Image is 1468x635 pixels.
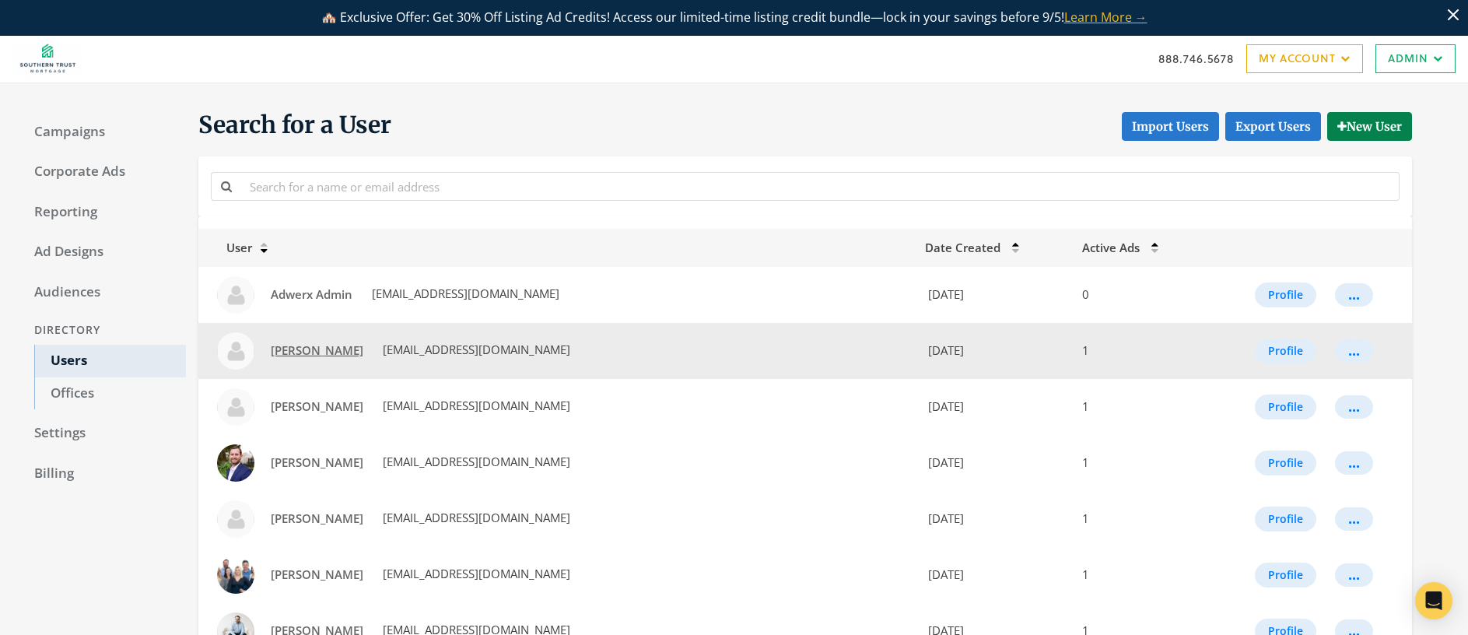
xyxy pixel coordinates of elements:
a: Export Users [1225,112,1321,141]
span: User [208,240,252,255]
a: [PERSON_NAME] [261,336,373,365]
img: Davis Horbal profile [217,388,254,426]
td: [DATE] [916,435,1074,491]
button: ... [1335,563,1373,587]
span: [EMAIL_ADDRESS][DOMAIN_NAME] [380,510,570,525]
button: Import Users [1122,112,1219,141]
span: [EMAIL_ADDRESS][DOMAIN_NAME] [380,398,570,413]
div: ... [1348,294,1360,296]
a: [PERSON_NAME] [261,504,373,533]
button: ... [1335,339,1373,363]
span: [PERSON_NAME] [271,398,363,414]
div: Directory [19,316,186,345]
td: 1 [1073,379,1203,435]
img: Kylie Raffi profile [217,500,254,538]
div: Open Intercom Messenger [1415,582,1452,619]
td: 1 [1073,547,1203,603]
button: Profile [1255,563,1316,588]
button: ... [1335,507,1373,531]
a: 888.746.5678 [1158,51,1234,67]
div: ... [1348,350,1360,352]
button: Profile [1255,507,1316,532]
a: Corporate Ads [19,156,186,188]
td: [DATE] [916,547,1074,603]
img: Adwerx Admin profile [217,276,254,314]
a: Ad Designs [19,236,186,268]
span: [EMAIL_ADDRESS][DOMAIN_NAME] [369,286,559,301]
a: Admin [1375,44,1456,73]
img: Adwerx [12,40,84,79]
td: [DATE] [916,379,1074,435]
button: New User [1327,112,1412,141]
span: [PERSON_NAME] [271,342,363,358]
span: [EMAIL_ADDRESS][DOMAIN_NAME] [380,342,570,357]
button: Profile [1255,339,1316,363]
a: Users [34,345,186,377]
td: 1 [1073,323,1203,379]
td: 1 [1073,435,1203,491]
img: James Burton profile [217,444,254,482]
span: Date Created [925,240,1000,255]
span: [PERSON_NAME] [271,567,363,582]
button: ... [1335,283,1373,307]
a: Settings [19,417,186,450]
span: Active Ads [1082,240,1140,255]
a: Campaigns [19,116,186,149]
button: Profile [1255,282,1316,307]
span: [EMAIL_ADDRESS][DOMAIN_NAME] [380,454,570,469]
a: Adwerx Admin [261,280,363,309]
img: Alex Sheppard profile [217,332,254,370]
a: Reporting [19,196,186,229]
span: Adwerx Admin [271,286,352,302]
div: ... [1348,406,1360,408]
a: My Account [1246,44,1363,73]
button: Profile [1255,395,1316,419]
a: [PERSON_NAME] [261,448,373,477]
a: [PERSON_NAME] [261,560,373,589]
a: Audiences [19,276,186,309]
a: Billing [19,458,186,490]
div: ... [1348,630,1360,632]
button: ... [1335,395,1373,419]
a: [PERSON_NAME] [261,392,373,421]
td: [DATE] [916,267,1074,323]
div: ... [1348,574,1360,576]
td: 0 [1073,267,1203,323]
span: [PERSON_NAME] [271,454,363,470]
span: [EMAIL_ADDRESS][DOMAIN_NAME] [380,566,570,581]
input: Search for a name or email address [240,172,1400,201]
a: Offices [34,377,186,410]
td: [DATE] [916,323,1074,379]
span: Search for a User [198,110,391,141]
div: ... [1348,518,1360,520]
td: [DATE] [916,491,1074,547]
button: Profile [1255,451,1316,475]
button: ... [1335,451,1373,475]
img: Pat Miller profile [217,556,254,594]
i: Search for a name or email address [221,181,232,192]
td: 1 [1073,491,1203,547]
span: [PERSON_NAME] [271,510,363,526]
div: ... [1348,462,1360,464]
